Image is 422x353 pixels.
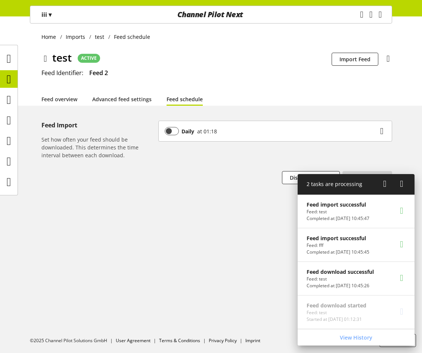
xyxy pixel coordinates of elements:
[41,69,83,77] span: Feed Identifier:
[290,174,332,182] span: Discard Changes
[209,337,237,344] a: Privacy Policy
[92,95,152,103] a: Advanced feed settings
[41,121,155,130] h5: Feed Import
[91,33,108,41] a: test
[307,268,374,276] p: Feed download successful
[49,10,52,19] span: ▾
[298,262,415,295] a: Feed download successfulFeed: testCompleted at [DATE] 10:45:26
[340,334,372,341] span: View History
[307,276,374,282] p: Feed: test
[245,337,260,344] a: Imprint
[332,53,378,66] button: Import Feed
[298,195,415,228] a: Feed import successfulFeed: testCompleted at [DATE] 10:45:47
[339,55,370,63] span: Import Feed
[298,228,415,261] a: Feed import successfulFeed: fffCompleted at [DATE] 10:45:45
[159,337,200,344] a: Terms & Conditions
[41,95,77,103] a: Feed overview
[307,201,369,208] p: Feed import successful
[95,33,104,41] span: test
[52,50,72,65] span: test
[181,127,194,135] b: Daily
[62,33,89,41] a: Imports
[89,69,108,77] span: Feed 2
[167,95,203,103] a: Feed schedule
[116,337,151,344] a: User Agreement
[41,10,52,19] p: iii
[307,249,369,256] p: Completed at Oct 12, 2025, 10:45:45
[307,208,369,215] p: Feed: test
[307,242,369,249] p: Feed: fff
[307,180,362,188] span: 2 tasks are processing
[41,136,155,159] h6: Set how often your feed should be downloaded. This determines the time interval between each down...
[307,234,369,242] p: Feed import successful
[307,215,369,222] p: Completed at Oct 12, 2025, 10:45:47
[30,337,116,344] li: ©2025 Channel Pilot Solutions GmbH
[299,331,413,344] a: View History
[81,55,97,62] span: ACTIVE
[282,171,340,184] button: Discard Changes
[342,171,392,184] button: Save Changes
[30,6,392,24] nav: main navigation
[41,33,60,41] a: Home
[194,127,217,135] div: at 01:18
[307,282,374,289] p: Completed at Oct 12, 2025, 10:45:26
